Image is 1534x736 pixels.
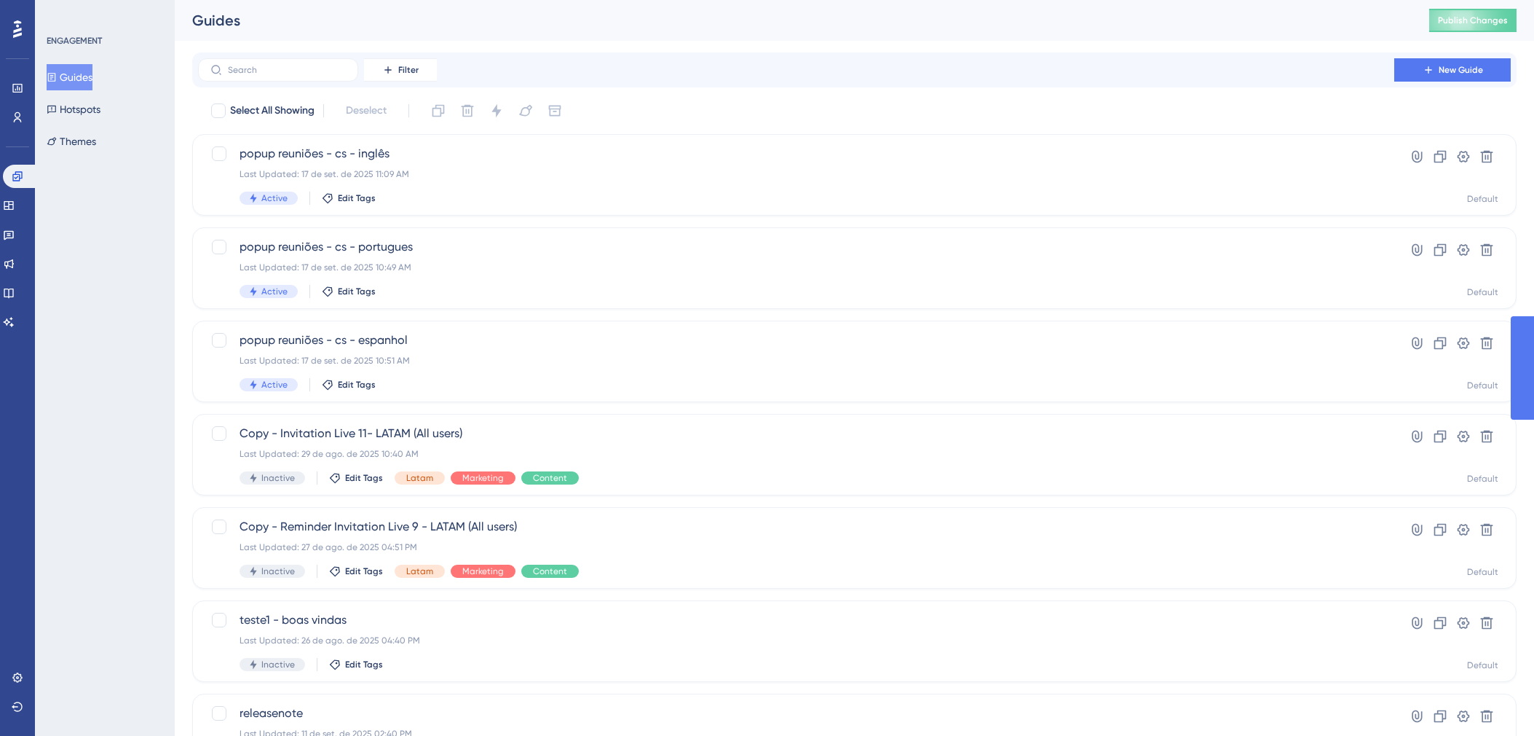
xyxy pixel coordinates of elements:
span: Copy - Reminder Invitation Live 9 - LATAM (All users) [240,518,1353,536]
div: ENGAGEMENT [47,35,102,47]
span: popup reuniões - cs - portugues [240,238,1353,256]
div: Last Updated: 17 de set. de 2025 10:51 AM [240,355,1353,367]
span: Latam [406,565,433,577]
button: Edit Tags [322,192,376,204]
span: Marketing [462,565,504,577]
span: Copy - Invitation Live 11- LATAM (All users) [240,425,1353,442]
button: Edit Tags [329,565,383,577]
span: Edit Tags [338,286,376,297]
iframe: UserGuiding AI Assistant Launcher [1473,678,1517,722]
span: Edit Tags [345,659,383,670]
span: Inactive [261,565,295,577]
div: Default [1467,566,1498,578]
button: Deselect [333,98,400,124]
span: Latam [406,472,433,484]
span: Edit Tags [345,565,383,577]
div: Default [1467,286,1498,298]
div: Default [1467,380,1498,391]
div: Guides [192,10,1393,31]
input: Search [228,65,346,75]
div: Last Updated: 26 de ago. de 2025 04:40 PM [240,635,1353,646]
span: Inactive [261,659,295,670]
span: New Guide [1439,64,1483,76]
span: Content [533,565,567,577]
button: Edit Tags [329,472,383,484]
span: Deselect [346,102,387,120]
button: Guides [47,64,92,90]
div: Default [1467,473,1498,485]
span: Publish Changes [1438,15,1508,26]
div: Last Updated: 29 de ago. de 2025 10:40 AM [240,448,1353,460]
span: Select All Showing [230,102,315,120]
span: Marketing [462,472,504,484]
button: Edit Tags [322,379,376,391]
button: New Guide [1394,58,1511,82]
span: Edit Tags [338,192,376,204]
span: Active [261,379,288,391]
button: Publish Changes [1429,9,1517,32]
span: Active [261,192,288,204]
button: Filter [364,58,437,82]
button: Themes [47,128,96,154]
span: Active [261,286,288,297]
span: Inactive [261,472,295,484]
span: Content [533,472,567,484]
span: releasenote [240,705,1353,722]
span: Filter [398,64,419,76]
div: Default [1467,659,1498,671]
div: Last Updated: 27 de ago. de 2025 04:51 PM [240,541,1353,553]
span: teste1 - boas vindas [240,611,1353,629]
span: Edit Tags [345,472,383,484]
span: popup reuniões - cs - inglês [240,145,1353,163]
button: Hotspots [47,96,100,122]
span: Edit Tags [338,379,376,391]
button: Edit Tags [322,286,376,297]
button: Edit Tags [329,659,383,670]
div: Default [1467,193,1498,205]
div: Last Updated: 17 de set. de 2025 10:49 AM [240,262,1353,273]
div: Last Updated: 17 de set. de 2025 11:09 AM [240,168,1353,180]
span: popup reuniões - cs - espanhol [240,332,1353,349]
